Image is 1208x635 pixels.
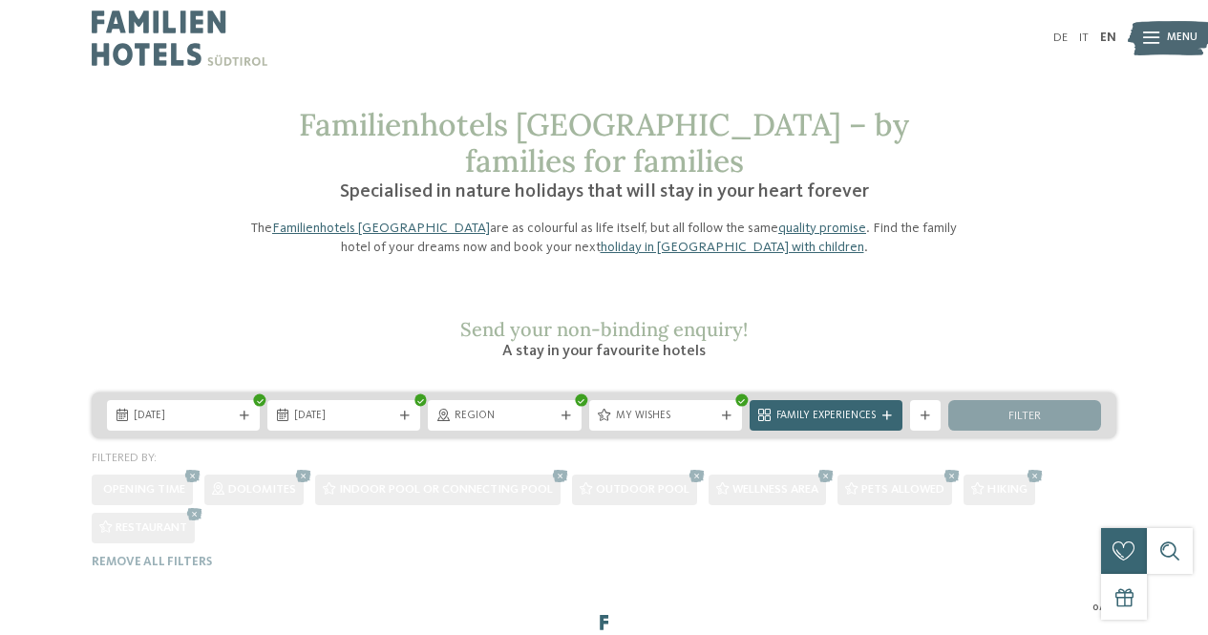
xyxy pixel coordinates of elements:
a: quality promise [778,222,866,235]
a: Familienhotels [GEOGRAPHIC_DATA] [272,222,490,235]
a: holiday in [GEOGRAPHIC_DATA] with children [601,241,864,254]
span: My wishes [616,409,715,424]
p: The are as colourful as life itself, but all follow the same . Find the family hotel of your drea... [242,219,967,257]
a: IT [1079,32,1089,44]
span: Specialised in nature holidays that will stay in your heart forever [340,182,869,201]
a: EN [1100,32,1116,44]
a: DE [1053,32,1068,44]
span: 0 [1092,601,1099,616]
span: Family Experiences [776,409,876,424]
span: [DATE] [134,409,233,424]
span: Menu [1167,31,1197,46]
span: Region [455,409,554,424]
span: Send your non-binding enquiry! [460,317,748,341]
span: Familienhotels [GEOGRAPHIC_DATA] – by families for families [299,105,909,180]
span: [DATE] [294,409,393,424]
span: A stay in your favourite hotels [502,344,706,359]
span: / [1099,601,1104,616]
